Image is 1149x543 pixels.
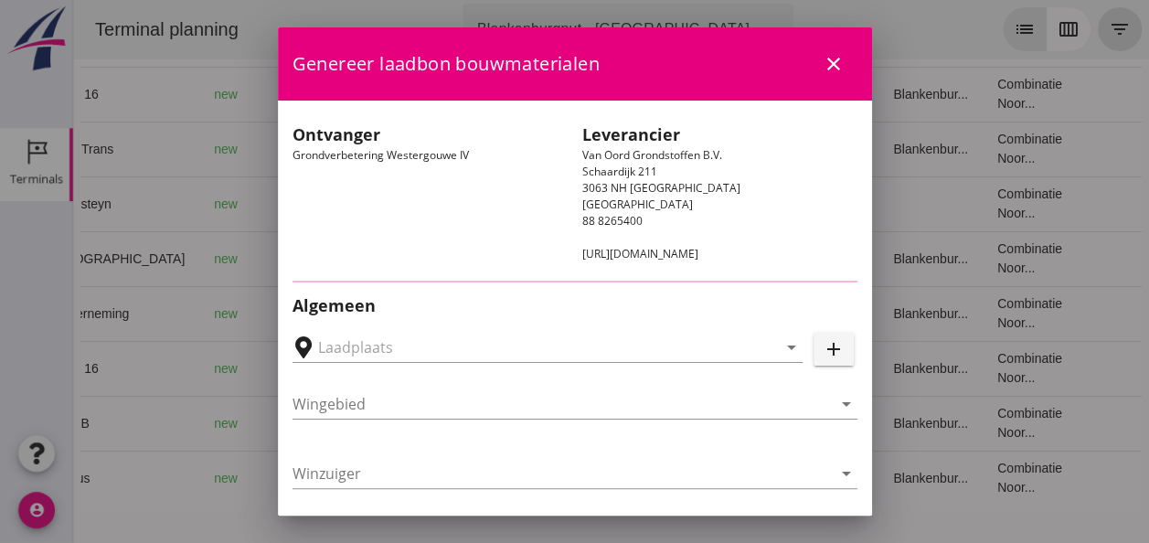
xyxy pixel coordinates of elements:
td: new [126,122,192,176]
td: 999 [384,451,484,506]
small: m3 [427,90,442,101]
td: Ontzilt oph.zan... [574,341,666,396]
td: Blankenbur... [805,122,910,176]
h2: Ontvanger [293,122,568,147]
td: 18 [667,286,806,341]
td: new [126,67,192,122]
div: Terminal planning [7,16,180,42]
i: calendar_view_week [984,18,1006,40]
small: m3 [427,364,442,375]
td: new [126,286,192,341]
small: m3 [420,419,434,430]
td: 467 [384,231,484,286]
div: Gouda [207,85,336,104]
td: 336 [384,122,484,176]
td: Blankenbur... [805,231,910,286]
td: Combinatie Noor... [910,341,1023,396]
small: m3 [420,254,434,265]
div: Bergambacht [207,250,336,269]
small: m3 [427,309,442,320]
h2: Algemeen [293,293,857,318]
i: directions_boat [252,88,265,101]
td: Combinatie Noor... [910,396,1023,451]
td: Ontzilt oph.zan... [574,286,666,341]
small: m3 [420,144,434,155]
td: Combinatie Noor... [910,67,1023,122]
td: 18 [667,451,806,506]
i: directions_boat [252,362,265,375]
td: Blankenbur... [805,286,910,341]
td: 541 [384,396,484,451]
td: new [126,341,192,396]
td: Combinatie Noor... [910,231,1023,286]
td: Blankenbur... [805,396,910,451]
h2: Leverancier [582,122,857,147]
i: close [823,53,845,75]
i: directions_boat [324,197,336,210]
td: 1298 [384,67,484,122]
i: directions_boat [269,417,282,430]
div: Van Oord Grondstoffen B.V. Schaardijk 211 3063 NH [GEOGRAPHIC_DATA] [GEOGRAPHIC_DATA] 88 8265400 ... [575,115,865,270]
div: Grondverbetering Westergouwe IV [285,115,575,270]
td: 1298 [384,341,484,396]
div: Blankenburgput - [GEOGRAPHIC_DATA] [404,18,676,40]
i: directions_boat [252,307,265,320]
td: 18 [667,231,806,286]
div: Gouda [207,359,336,378]
div: Gouda [207,469,336,488]
td: 1231 [384,286,484,341]
div: Gouda [207,304,336,324]
div: Genereer laadbon bouwmaterialen [278,27,872,101]
i: list [941,18,963,40]
td: new [126,176,192,231]
td: Combinatie Noor... [910,286,1023,341]
i: arrow_drop_down [781,336,803,358]
td: Blankenbur... [805,341,910,396]
td: Blankenbur... [805,67,910,122]
i: filter_list [1036,18,1058,40]
td: Filling sand [574,396,666,451]
td: Combinatie Noor... [910,122,1023,176]
div: Rotterdam Zandoverslag [207,185,336,223]
i: directions_boat [252,472,265,484]
div: Zuilichem [207,140,336,159]
small: m3 [427,199,442,210]
td: new [126,396,192,451]
td: Ontzilt oph.zan... [574,67,666,122]
td: Ontzilt oph.zan... [574,451,666,506]
td: new [126,231,192,286]
i: arrow_drop_down [687,18,709,40]
td: Combinatie Noor... [910,176,1023,231]
input: Wingebied [293,389,832,419]
td: Filling sand [574,122,666,176]
td: 18 [667,67,806,122]
input: Winzuiger [293,459,832,488]
td: 18 [667,341,806,396]
div: Zuilichem [207,414,336,433]
i: directions_boat [290,252,303,265]
td: 18 [667,176,806,231]
td: 18 [667,122,806,176]
input: Laadplaats [318,333,751,362]
td: 1643 [384,176,484,231]
i: arrow_drop_down [835,463,857,484]
td: Combinatie Noor... [910,451,1023,506]
i: directions_boat [269,143,282,155]
td: Filling sand [574,231,666,286]
td: 18 [667,396,806,451]
td: Blankenbur... [805,451,910,506]
i: add [823,338,845,360]
td: Ontzilt oph.zan... [574,176,666,231]
i: arrow_drop_down [835,393,857,415]
small: m3 [420,474,434,484]
td: new [126,451,192,506]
